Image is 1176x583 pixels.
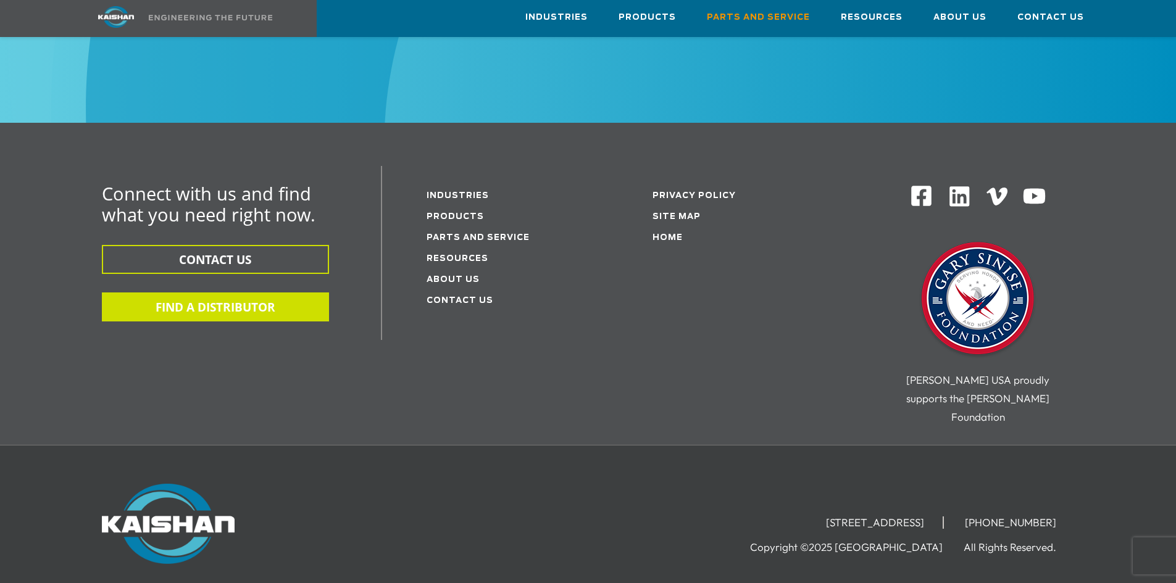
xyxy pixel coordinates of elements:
[933,1,986,34] a: About Us
[149,15,272,20] img: Engineering the future
[102,245,329,274] button: CONTACT US
[619,1,676,34] a: Products
[910,184,933,207] img: Facebook
[102,484,235,564] img: Kaishan
[427,276,480,284] a: About Us
[1017,10,1084,25] span: Contact Us
[1022,184,1046,209] img: Youtube
[707,10,810,25] span: Parts and Service
[750,541,961,553] li: Copyright ©2025 [GEOGRAPHIC_DATA]
[946,516,1075,529] li: [PHONE_NUMBER]
[102,292,329,321] button: FIND A DISTRIBUTOR
[525,10,588,25] span: Industries
[653,234,683,242] a: Home
[807,516,944,529] li: [STREET_ADDRESS]
[1017,1,1084,34] a: Contact Us
[707,1,810,34] a: Parts and Service
[906,373,1049,423] span: [PERSON_NAME] USA proudly supports the [PERSON_NAME] Foundation
[841,1,903,34] a: Resources
[653,192,736,200] a: Privacy Policy
[653,213,701,221] a: Site Map
[427,234,530,242] a: Parts and service
[619,10,676,25] span: Products
[427,255,488,263] a: Resources
[102,181,315,226] span: Connect with us and find what you need right now.
[841,10,903,25] span: Resources
[70,6,162,28] img: kaishan logo
[525,1,588,34] a: Industries
[916,238,1040,362] img: Gary Sinise Foundation
[986,188,1007,205] img: Vimeo
[427,192,489,200] a: Industries
[427,297,493,305] a: Contact Us
[933,10,986,25] span: About Us
[964,541,1075,553] li: All Rights Reserved.
[427,213,484,221] a: Products
[948,184,972,209] img: Linkedin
